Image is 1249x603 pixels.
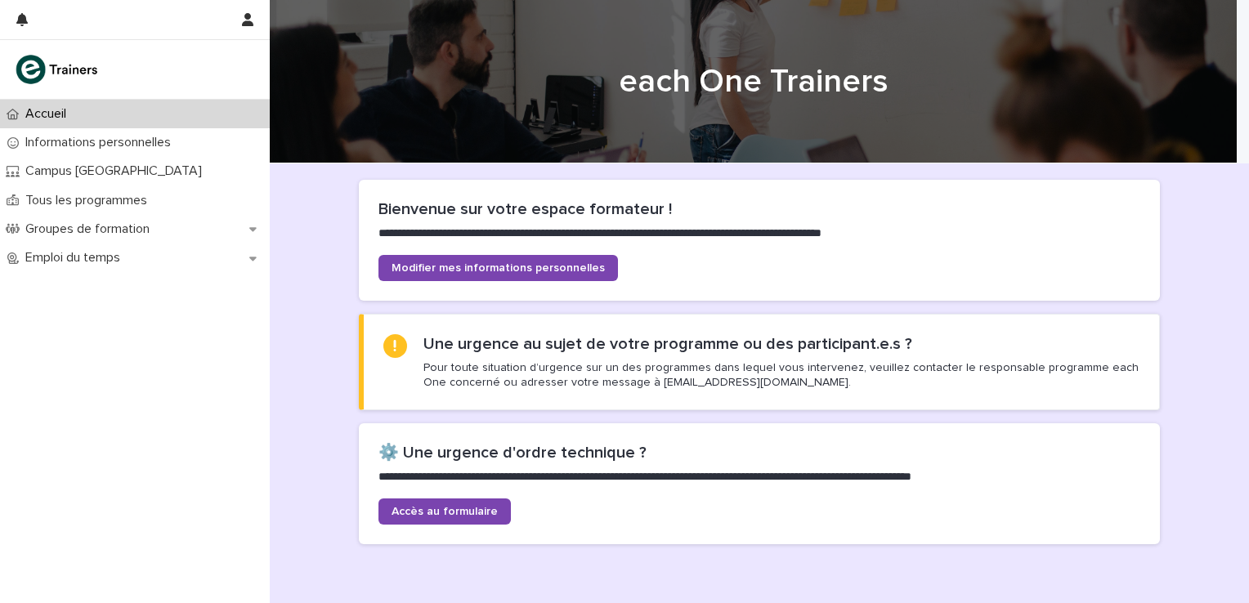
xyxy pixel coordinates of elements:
[392,506,498,517] span: Accès au formulaire
[378,255,618,281] a: Modifier mes informations personnelles
[392,262,605,274] span: Modifier mes informations personnelles
[19,163,215,179] p: Campus [GEOGRAPHIC_DATA]
[378,498,511,525] a: Accès au formulaire
[378,199,1140,219] h2: Bienvenue sur votre espace formateur !
[13,53,103,86] img: K0CqGN7SDeD6s4JG8KQk
[19,106,79,122] p: Accueil
[19,193,160,208] p: Tous les programmes
[19,135,184,150] p: Informations personnelles
[423,360,1139,390] p: Pour toute situation d’urgence sur un des programmes dans lequel vous intervenez, veuillez contac...
[19,250,133,266] p: Emploi du temps
[378,443,1140,462] h2: ⚙️ Une urgence d'ordre technique ?
[352,62,1153,101] h1: each One Trainers
[423,334,912,354] h2: Une urgence au sujet de votre programme ou des participant.e.s ?
[19,221,163,237] p: Groupes de formation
